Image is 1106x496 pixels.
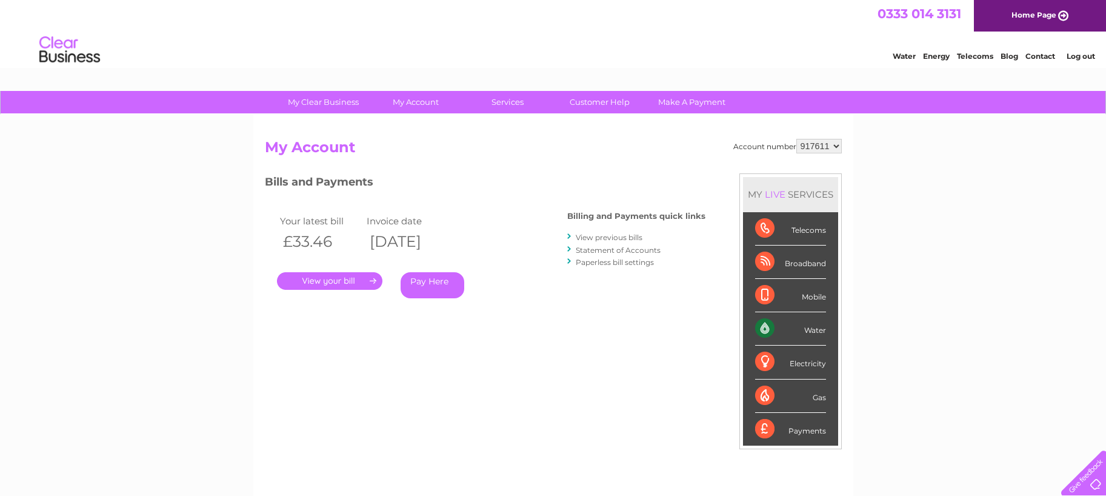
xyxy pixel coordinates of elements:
[364,229,451,254] th: [DATE]
[642,91,742,113] a: Make A Payment
[957,52,993,61] a: Telecoms
[743,177,838,212] div: MY SERVICES
[1067,52,1095,61] a: Log out
[364,213,451,229] td: Invoice date
[755,312,826,346] div: Water
[277,272,382,290] a: .
[277,229,364,254] th: £33.46
[755,279,826,312] div: Mobile
[576,233,642,242] a: View previous bills
[265,139,842,162] h2: My Account
[576,246,661,255] a: Statement of Accounts
[550,91,650,113] a: Customer Help
[265,173,705,195] h3: Bills and Payments
[755,380,826,413] div: Gas
[1025,52,1055,61] a: Contact
[755,246,826,279] div: Broadband
[267,7,840,59] div: Clear Business is a trading name of Verastar Limited (registered in [GEOGRAPHIC_DATA] No. 3667643...
[755,413,826,446] div: Payments
[277,213,364,229] td: Your latest bill
[567,212,705,221] h4: Billing and Payments quick links
[458,91,558,113] a: Services
[401,272,464,298] a: Pay Here
[39,32,101,69] img: logo.png
[755,346,826,379] div: Electricity
[923,52,950,61] a: Energy
[733,139,842,153] div: Account number
[893,52,916,61] a: Water
[273,91,373,113] a: My Clear Business
[755,212,826,246] div: Telecoms
[576,258,654,267] a: Paperless bill settings
[762,189,788,200] div: LIVE
[878,6,961,21] a: 0333 014 3131
[1001,52,1018,61] a: Blog
[365,91,465,113] a: My Account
